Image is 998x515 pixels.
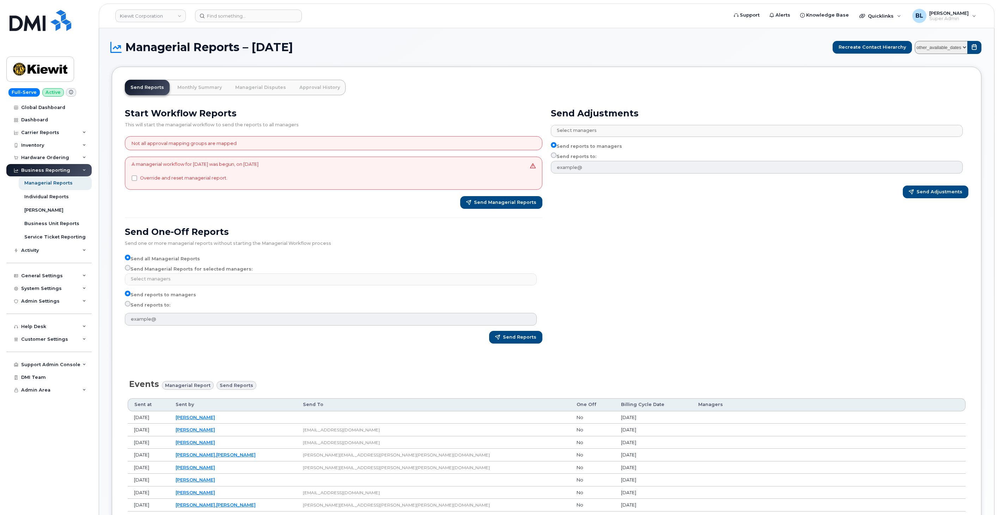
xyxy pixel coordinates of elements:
[140,174,227,182] label: Override and reset managerial report.
[615,398,692,411] th: Billing Cycle Date
[615,449,692,461] td: [DATE]
[503,334,536,340] span: Send Reports
[128,474,169,486] td: [DATE]
[570,449,615,461] td: No
[303,452,490,458] span: [PERSON_NAME][EMAIL_ADDRESS][PERSON_NAME][PERSON_NAME][DOMAIN_NAME]
[128,424,169,436] td: [DATE]
[303,427,380,432] span: [EMAIL_ADDRESS][DOMAIN_NAME]
[967,484,993,510] iframe: Messenger Launcher
[128,398,169,411] th: Sent at
[128,461,169,474] td: [DATE]
[615,461,692,474] td: [DATE]
[551,108,968,119] h2: Send Adjustments
[570,461,615,474] td: No
[165,382,211,389] span: Managerial Report
[551,152,556,158] input: Send reports to:
[125,301,130,307] input: Send reports to:
[176,452,256,458] a: [PERSON_NAME].[PERSON_NAME]
[125,255,200,263] label: Send all Managerial Reports
[125,119,542,128] div: This will start the managerial workflow to send the reports to all managers
[176,502,256,508] a: [PERSON_NAME].[PERSON_NAME]
[169,398,297,411] th: Sent by
[125,42,293,53] span: Managerial Reports – [DATE]
[125,255,130,260] input: Send all Managerial Reports
[303,490,380,495] span: [EMAIL_ADDRESS][DOMAIN_NAME]
[570,474,615,486] td: No
[128,411,169,424] td: [DATE]
[903,186,968,198] button: Send Adjustments
[176,477,215,483] a: [PERSON_NAME]
[176,440,215,445] a: [PERSON_NAME]
[125,265,130,271] input: Send Managerial Reports for selected managers:
[615,424,692,436] td: [DATE]
[176,490,215,495] a: [PERSON_NAME]
[570,411,615,424] td: No
[570,499,615,511] td: No
[125,265,252,273] label: Send Managerial Reports for selected managers:
[125,80,170,95] a: Send Reports
[833,41,912,54] button: Recreate Contact Hierarchy
[570,398,615,411] th: One Off
[551,161,963,174] input: example@
[129,379,159,389] span: Events
[917,189,962,195] span: Send Adjustments
[132,140,237,147] p: Not all approval mapping groups are mapped
[303,440,380,445] span: [EMAIL_ADDRESS][DOMAIN_NAME]
[125,226,542,237] h2: Send One-Off Reports
[125,301,170,309] label: Send reports to:
[125,237,542,246] div: Send one or more managerial reports without starting the Managerial Workflow process
[303,465,490,470] span: [PERSON_NAME][EMAIL_ADDRESS][PERSON_NAME][PERSON_NAME][DOMAIN_NAME]
[839,44,906,50] span: Recreate Contact Hierarchy
[460,196,542,209] button: Send Managerial Reports
[128,436,169,449] td: [DATE]
[570,486,615,499] td: No
[489,331,542,344] button: Send Reports
[125,108,542,119] h2: Start Workflow Reports
[551,142,622,151] label: Send reports to managers
[176,427,215,432] a: [PERSON_NAME]
[474,199,536,206] span: Send Managerial Reports
[230,80,292,95] a: Managerial Disputes
[294,80,346,95] a: Approval History
[303,502,490,508] span: [PERSON_NAME][EMAIL_ADDRESS][PERSON_NAME][PERSON_NAME][DOMAIN_NAME]
[220,382,253,389] span: Send reports
[570,436,615,449] td: No
[125,313,537,326] input: example@
[297,398,570,411] th: Send To
[692,398,966,411] th: Managers
[615,411,692,424] td: [DATE]
[125,291,196,299] label: Send reports to managers
[615,436,692,449] td: [DATE]
[615,474,692,486] td: [DATE]
[176,465,215,470] a: [PERSON_NAME]
[125,291,130,296] input: Send reports to managers
[172,80,227,95] a: Monthly Summary
[128,499,169,511] td: [DATE]
[551,152,596,161] label: Send reports to:
[615,486,692,499] td: [DATE]
[128,449,169,461] td: [DATE]
[176,414,215,420] a: [PERSON_NAME]
[570,424,615,436] td: No
[615,499,692,511] td: [DATE]
[551,142,556,148] input: Send reports to managers
[128,486,169,499] td: [DATE]
[132,161,258,186] div: A managerial workflow for [DATE] was begun, on [DATE]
